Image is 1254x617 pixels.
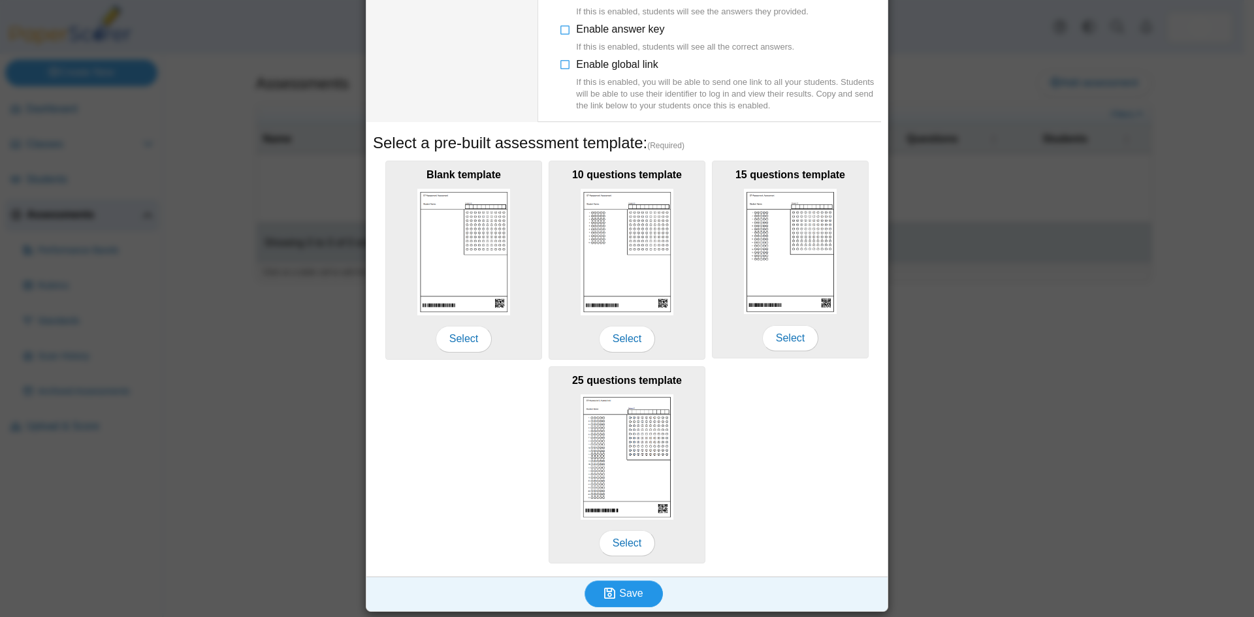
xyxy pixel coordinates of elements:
[576,6,809,18] div: If this is enabled, students will see the answers they provided.
[581,394,673,520] img: scan_sheet_25_questions.png
[619,588,643,599] span: Save
[599,326,655,352] span: Select
[373,132,881,154] h5: Select a pre-built assessment template:
[576,24,794,53] span: Enable answer key
[436,326,492,352] span: Select
[426,169,501,180] b: Blank template
[576,59,881,112] span: Enable global link
[585,580,663,607] button: Save
[735,169,845,180] b: 15 questions template
[647,140,684,151] span: (Required)
[599,530,655,556] span: Select
[417,189,510,315] img: scan_sheet_blank.png
[581,189,673,315] img: scan_sheet_10_questions.png
[744,189,837,314] img: scan_sheet_15_questions.png
[572,169,682,180] b: 10 questions template
[576,76,881,112] div: If this is enabled, you will be able to send one link to all your students. Students will be able...
[576,41,794,53] div: If this is enabled, students will see all the correct answers.
[762,325,818,351] span: Select
[572,375,682,386] b: 25 questions template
